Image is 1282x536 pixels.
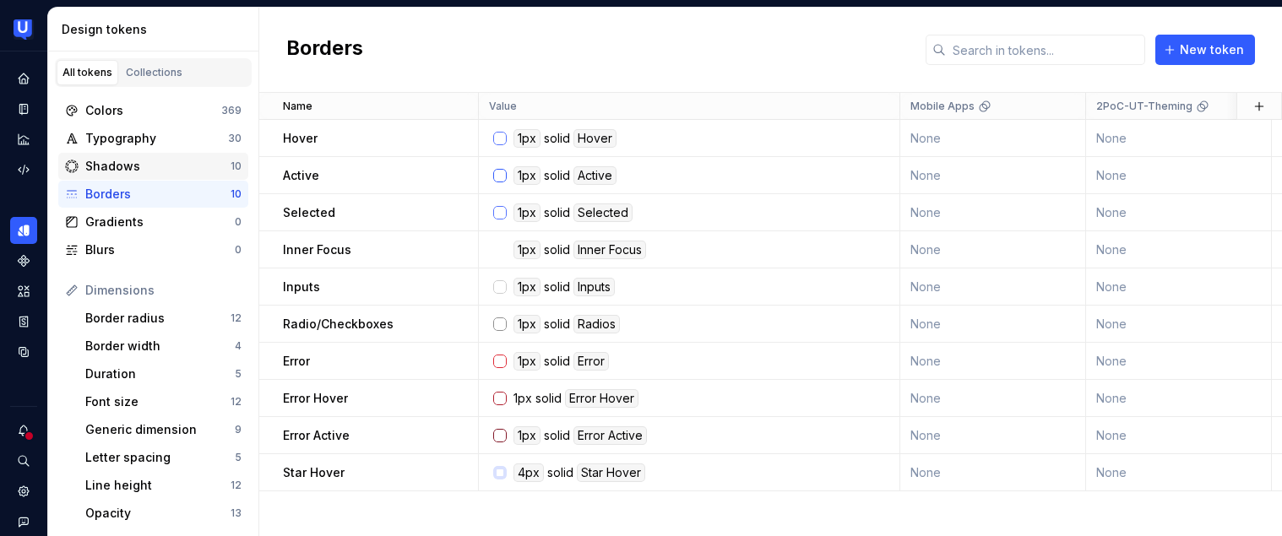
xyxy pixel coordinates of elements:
div: solid [544,426,570,445]
a: Components [10,247,37,274]
div: Typography [85,130,228,147]
button: New token [1155,35,1255,65]
div: Inner Focus [573,241,646,259]
img: 41adf70f-fc1c-4662-8e2d-d2ab9c673b1b.png [14,19,34,40]
td: None [900,380,1086,417]
div: 1px [513,129,541,148]
a: Borders10 [58,181,248,208]
td: None [900,157,1086,194]
p: Inner Focus [283,241,351,258]
a: Gradients0 [58,208,248,236]
a: Border width4 [79,333,248,360]
a: Duration5 [79,360,248,387]
div: Generic dimension [85,421,235,438]
div: Star Hover [577,463,645,482]
button: Search ⌘K [10,447,37,474]
div: Letter spacing [85,449,235,466]
a: Colors369 [58,97,248,124]
a: Design tokens [10,217,37,244]
div: 12 [231,395,242,409]
div: 10 [231,160,242,173]
td: None [1086,417,1272,454]
div: 9 [235,423,242,436]
div: 1px [513,352,541,371]
div: Error Active [573,426,647,445]
div: Storybook stories [10,308,37,335]
a: Data sources [10,338,37,365]
div: Border width [85,338,235,355]
div: Font size [85,393,231,410]
div: 1px [513,166,541,185]
div: Selected [573,203,633,222]
div: Contact support [10,508,37,535]
div: 1px [513,389,532,408]
td: None [1086,194,1272,231]
div: 1px [513,278,541,296]
a: Blurs0 [58,236,248,263]
div: 1px [513,203,541,222]
div: Gradients [85,214,235,230]
div: 5 [235,367,242,381]
a: Shadows10 [58,153,248,180]
div: All tokens [62,66,112,79]
p: Error Active [283,427,350,444]
td: None [1086,306,1272,343]
div: solid [544,203,570,222]
p: Mobile Apps [910,100,975,113]
div: 1px [513,241,541,259]
td: None [1086,268,1272,306]
div: 0 [235,215,242,229]
div: 30 [228,132,242,145]
input: Search in tokens... [946,35,1145,65]
div: Notifications [10,417,37,444]
p: Hover [283,130,318,147]
td: None [900,194,1086,231]
h2: Borders [286,35,363,65]
td: None [900,231,1086,268]
td: None [900,343,1086,380]
div: 0 [235,243,242,257]
a: Typography30 [58,125,248,152]
td: None [900,268,1086,306]
td: None [1086,380,1272,417]
div: Radios [573,315,620,333]
div: Error [573,352,609,371]
div: Shadows [85,158,231,175]
div: Collections [126,66,182,79]
td: None [900,454,1086,491]
a: Generic dimension9 [79,416,248,443]
p: Error [283,353,310,370]
a: Analytics [10,126,37,153]
p: Selected [283,204,335,221]
div: Colors [85,102,221,119]
div: Hover [573,129,617,148]
p: Radio/Checkboxes [283,316,394,333]
a: Home [10,65,37,92]
td: None [1086,343,1272,380]
div: solid [547,463,573,482]
div: Blurs [85,241,235,258]
div: 4px [513,463,544,482]
td: None [1086,231,1272,268]
div: Error Hover [565,389,638,408]
a: Assets [10,278,37,305]
a: Letter spacing5 [79,444,248,471]
td: None [900,417,1086,454]
p: Name [283,100,312,113]
td: None [1086,157,1272,194]
td: None [1086,454,1272,491]
div: 369 [221,104,242,117]
p: Active [283,167,319,184]
div: solid [544,315,570,333]
a: Border radius12 [79,305,248,332]
div: solid [535,389,562,408]
a: Documentation [10,95,37,122]
div: solid [544,352,570,371]
div: Opacity [85,505,231,522]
